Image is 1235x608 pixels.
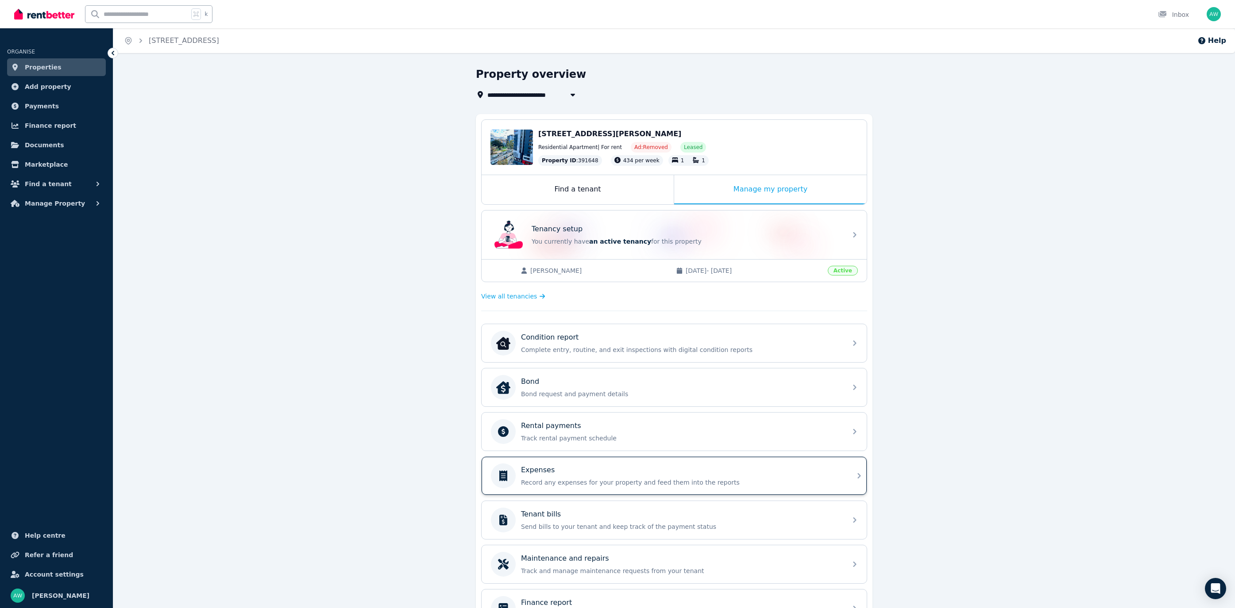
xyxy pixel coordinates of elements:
[521,478,841,487] p: Record any expenses for your property and feed them into the reports
[482,413,867,451] a: Rental paymentsTrack rental payment schedule
[482,324,867,362] a: Condition reportCondition reportComplete entry, routine, and exit inspections with digital condit...
[538,155,602,166] div: : 391648
[521,345,841,354] p: Complete entry, routine, and exit inspections with digital condition reports
[7,175,106,193] button: Find a tenant
[521,421,581,431] p: Rental payments
[684,144,702,151] span: Leased
[1158,10,1189,19] div: Inbox
[7,195,106,212] button: Manage Property
[32,590,89,601] span: [PERSON_NAME]
[481,292,545,301] a: View all tenancies
[25,120,76,131] span: Finance report
[532,237,841,246] p: You currently have for this property
[113,28,230,53] nav: Breadcrumb
[149,36,219,45] a: [STREET_ADDRESS]
[7,527,106,544] a: Help centre
[686,266,822,275] span: [DATE] - [DATE]
[11,589,25,603] img: Andrew Wong
[521,434,841,443] p: Track rental payment schedule
[482,545,867,583] a: Maintenance and repairsTrack and manage maintenance requests from your tenant
[25,530,66,541] span: Help centre
[521,376,539,387] p: Bond
[538,144,622,151] span: Residential Apartment | For rent
[7,117,106,134] a: Finance report
[496,380,510,394] img: Bond
[7,156,106,173] a: Marketplace
[521,566,841,575] p: Track and manage maintenance requests from your tenant
[1207,7,1221,21] img: Andrew Wong
[482,368,867,406] a: BondBondBond request and payment details
[521,597,572,608] p: Finance report
[7,58,106,76] a: Properties
[7,136,106,154] a: Documents
[205,11,208,18] span: k
[521,332,579,343] p: Condition report
[25,81,71,92] span: Add property
[14,8,74,21] img: RentBetter
[681,157,684,164] span: 1
[25,550,73,560] span: Refer a friend
[7,97,106,115] a: Payments
[482,175,674,204] div: Find a tenant
[7,546,106,564] a: Refer a friend
[25,569,84,580] span: Account settings
[7,49,35,55] span: ORGANISE
[7,78,106,96] a: Add property
[25,198,85,209] span: Manage Property
[1197,35,1226,46] button: Help
[521,465,555,475] p: Expenses
[476,67,586,81] h1: Property overview
[521,509,561,520] p: Tenant bills
[538,130,681,138] span: [STREET_ADDRESS][PERSON_NAME]
[482,501,867,539] a: Tenant billsSend bills to your tenant and keep track of the payment status
[674,175,867,204] div: Manage my property
[521,522,841,531] p: Send bills to your tenant and keep track of the payment status
[542,157,576,164] span: Property ID
[494,221,523,249] img: Tenancy setup
[702,157,705,164] span: 1
[1205,578,1226,599] div: Open Intercom Messenger
[521,553,609,564] p: Maintenance and repairs
[25,140,64,150] span: Documents
[589,238,651,245] span: an active tenancy
[25,101,59,111] span: Payments
[623,157,660,164] span: 434 per week
[521,390,841,398] p: Bond request and payment details
[481,292,537,301] span: View all tenancies
[496,336,510,350] img: Condition report
[482,457,867,495] a: ExpensesRecord any expenses for your property and feed them into the reports
[482,210,867,259] a: Tenancy setupTenancy setupYou currently havean active tenancyfor this property
[25,179,72,189] span: Find a tenant
[25,62,62,73] span: Properties
[532,224,583,234] p: Tenancy setup
[7,566,106,583] a: Account settings
[828,266,858,275] span: Active
[25,159,68,170] span: Marketplace
[634,144,668,151] span: Ad: Removed
[530,266,667,275] span: [PERSON_NAME]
